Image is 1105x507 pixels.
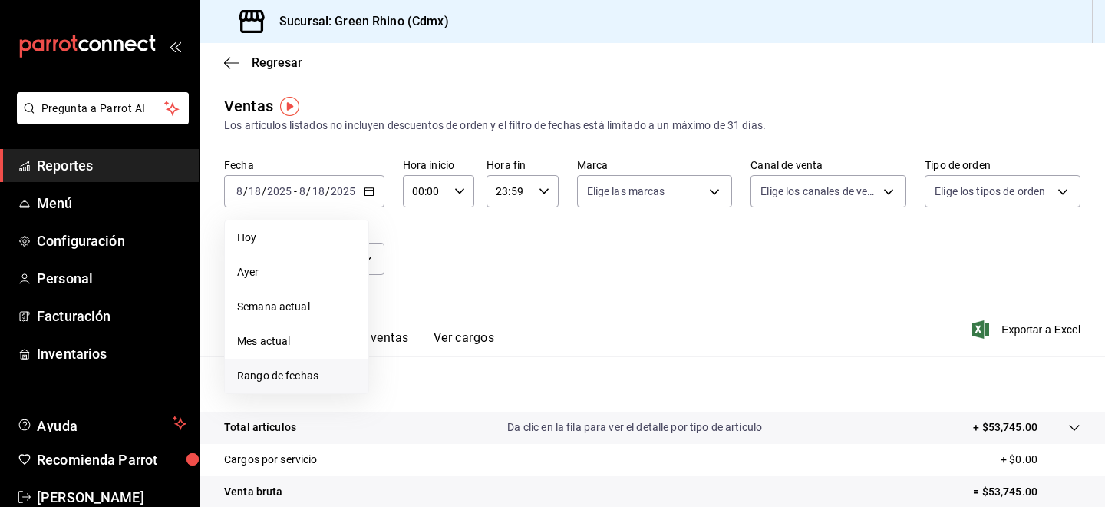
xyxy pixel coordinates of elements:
span: / [243,185,248,197]
p: Total artículos [224,419,296,436]
p: + $0.00 [1001,452,1080,468]
input: -- [299,185,306,197]
span: / [325,185,330,197]
a: Pregunta a Parrot AI [11,111,189,128]
label: Tipo de orden [925,160,1080,171]
p: Resumen [224,375,1080,393]
span: Recomienda Parrot [37,449,186,470]
button: Ver cargos [434,330,495,356]
label: Hora inicio [403,160,474,171]
button: Ver ventas [348,330,409,356]
label: Canal de venta [750,160,906,171]
button: open_drawer_menu [169,40,181,52]
span: Regresar [252,55,302,70]
span: Menú [37,193,186,214]
span: Mes actual [237,333,356,350]
label: Marca [577,160,733,171]
span: Configuración [37,230,186,251]
span: Ayer [237,264,356,280]
div: Los artículos listados no incluyen descuentos de orden y el filtro de fechas está limitado a un m... [224,118,1080,134]
p: Cargos por servicio [224,452,318,468]
button: Exportar a Excel [975,320,1080,339]
span: Semana actual [237,299,356,315]
p: = $53,745.00 [973,484,1080,500]
input: -- [312,185,325,197]
span: / [306,185,311,197]
h3: Sucursal: Green Rhino (Cdmx) [267,12,449,31]
input: -- [248,185,262,197]
label: Fecha [224,160,384,171]
span: Elige las marcas [587,184,665,199]
span: Pregunta a Parrot AI [41,101,165,117]
span: Inventarios [37,343,186,364]
span: Elige los canales de venta [760,184,878,199]
p: Venta bruta [224,484,282,500]
button: Regresar [224,55,302,70]
span: Elige los tipos de orden [935,184,1045,199]
label: Hora fin [487,160,558,171]
span: - [294,185,297,197]
span: Personal [37,268,186,289]
button: Pregunta a Parrot AI [17,92,189,124]
input: -- [236,185,243,197]
div: navigation tabs [249,330,494,356]
span: Rango de fechas [237,368,356,384]
span: Ayuda [37,414,167,432]
div: Ventas [224,94,273,118]
input: ---- [330,185,356,197]
span: Hoy [237,230,356,246]
img: Tooltip marker [280,97,299,116]
p: + $53,745.00 [973,419,1037,436]
span: Facturación [37,306,186,326]
input: ---- [266,185,292,197]
span: / [262,185,266,197]
p: Da clic en la fila para ver el detalle por tipo de artículo [507,419,762,436]
span: Reportes [37,155,186,176]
